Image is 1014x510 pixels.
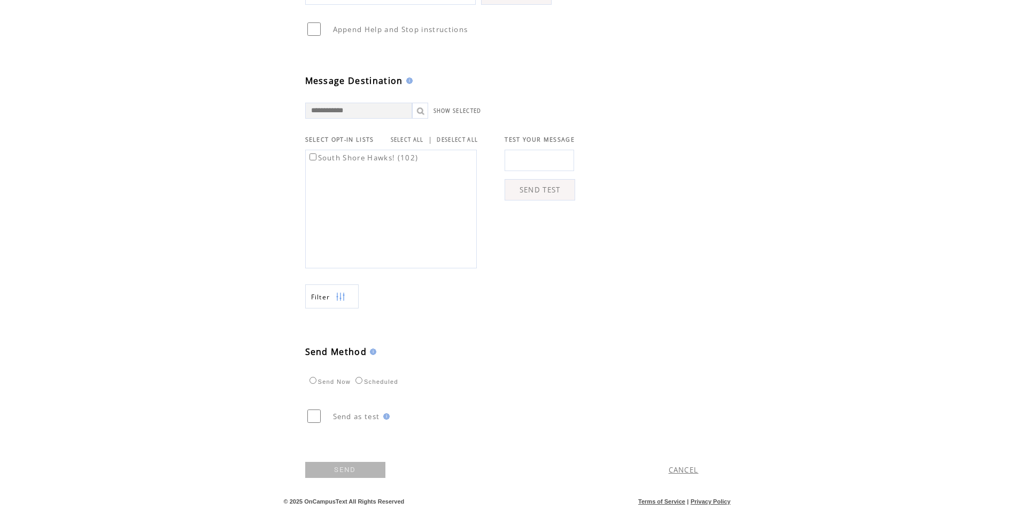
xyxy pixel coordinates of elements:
[333,25,468,34] span: Append Help and Stop instructions
[307,153,419,163] label: South Shore Hawks! (102)
[434,107,482,114] a: SHOW SELECTED
[305,284,359,308] a: Filter
[333,412,380,421] span: Send as test
[437,136,478,143] a: DESELECT ALL
[305,75,403,87] span: Message Destination
[305,136,374,143] span: SELECT OPT-IN LISTS
[391,136,424,143] a: SELECT ALL
[309,377,316,384] input: Send Now
[638,498,685,505] a: Terms of Service
[307,378,351,385] label: Send Now
[687,498,688,505] span: |
[284,498,405,505] span: © 2025 OnCampusText All Rights Reserved
[380,413,390,420] img: help.gif
[353,378,398,385] label: Scheduled
[367,349,376,355] img: help.gif
[691,498,731,505] a: Privacy Policy
[403,78,413,84] img: help.gif
[505,179,575,200] a: SEND TEST
[336,285,345,309] img: filters.png
[505,136,575,143] span: TEST YOUR MESSAGE
[305,346,367,358] span: Send Method
[669,465,699,475] a: CANCEL
[428,135,432,144] span: |
[305,462,385,478] a: SEND
[311,292,330,302] span: Show filters
[309,153,316,160] input: South Shore Hawks! (102)
[355,377,362,384] input: Scheduled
